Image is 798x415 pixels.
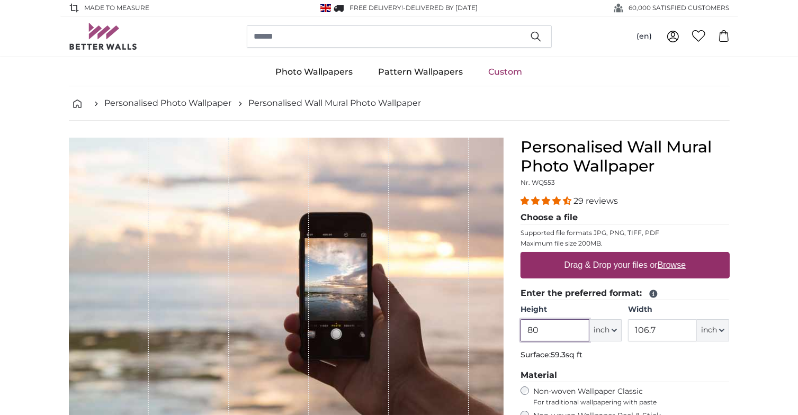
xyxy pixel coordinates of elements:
[533,386,730,407] label: Non-woven Wallpaper Classic
[521,138,730,176] h1: Personalised Wall Mural Photo Wallpaper
[521,211,730,224] legend: Choose a file
[533,398,730,407] span: For traditional wallpapering with paste
[403,4,478,12] span: -
[263,58,366,86] a: Photo Wallpapers
[521,304,622,315] label: Height
[85,3,150,13] span: Made to Measure
[69,86,730,121] nav: breadcrumbs
[628,27,660,46] button: (en)
[406,4,478,12] span: Delivered by [DATE]
[476,58,535,86] a: Custom
[589,319,622,341] button: inch
[366,58,476,86] a: Pattern Wallpapers
[628,304,729,315] label: Width
[697,319,729,341] button: inch
[701,325,717,336] span: inch
[594,325,609,336] span: inch
[551,350,582,359] span: 59.3sq ft
[105,97,232,110] a: Personalised Photo Wallpaper
[320,4,331,12] img: United Kingdom
[521,196,573,206] span: 4.34 stars
[521,369,730,382] legend: Material
[521,239,730,248] p: Maximum file size 200MB.
[349,4,403,12] span: FREE delivery!
[573,196,618,206] span: 29 reviews
[69,23,138,50] img: Betterwalls
[521,229,730,237] p: Supported file formats JPG, PNG, TIFF, PDF
[560,255,689,276] label: Drag & Drop your files or
[521,178,555,186] span: Nr. WQ553
[521,287,730,300] legend: Enter the preferred format:
[249,97,422,110] a: Personalised Wall Mural Photo Wallpaper
[521,350,730,360] p: Surface:
[629,3,730,13] span: 60,000 SATISFIED CUSTOMERS
[658,260,686,269] u: Browse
